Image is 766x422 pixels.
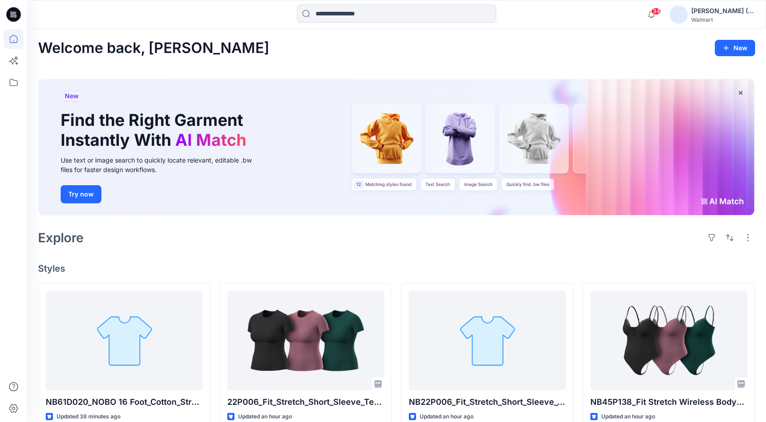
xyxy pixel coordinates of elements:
[38,230,84,245] h2: Explore
[590,396,747,408] p: NB45P138_Fit Stretch Wireless Bodysuit W.Lace
[175,130,246,150] span: AI Match
[57,412,120,422] p: Updated 38 minutes ago
[691,16,755,23] div: Walmart
[61,155,264,174] div: Use text or image search to quickly locate relevant, editable .bw files for faster design workflows.
[691,5,755,16] div: [PERSON_NAME] (Delta Galil)
[590,291,747,390] a: NB45P138_Fit Stretch Wireless Bodysuit W.Lace
[38,40,269,57] h2: Welcome back, [PERSON_NAME]
[238,412,292,422] p: Updated an hour ago
[61,110,251,149] h1: Find the Right Garment Instantly With
[46,396,203,408] p: NB61D020_NOBO 16 Foot_Cotton_Straight_Leg_Pant2
[601,412,655,422] p: Updated an hour ago
[651,8,661,15] span: 34
[715,40,755,56] button: New
[65,91,79,101] span: New
[227,291,384,390] a: 22P006_Fit_Stretch_Short_Sleeve_Tee_Shirt
[38,263,755,274] h4: Styles
[409,396,566,408] p: NB22P006_Fit_Stretch_Short_Sleeve_Tee_Shirt_WK18
[227,396,384,408] p: 22P006_Fit_Stretch_Short_Sleeve_Tee_Shirt
[420,412,474,422] p: Updated an hour ago
[670,5,688,24] img: avatar
[409,291,566,390] a: NB22P006_Fit_Stretch_Short_Sleeve_Tee_Shirt_WK18
[46,291,203,390] a: NB61D020_NOBO 16 Foot_Cotton_Straight_Leg_Pant2
[61,185,101,203] button: Try now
